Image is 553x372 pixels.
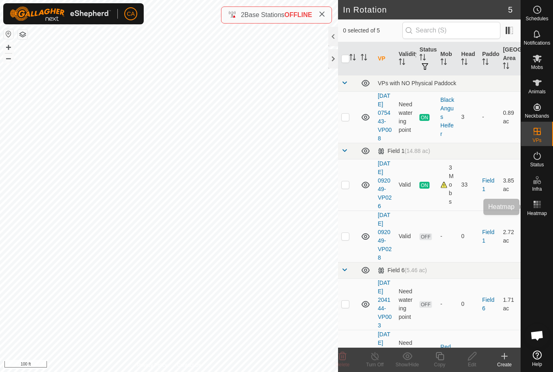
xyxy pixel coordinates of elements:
td: 33 [458,159,479,211]
span: OFFLINE [285,11,312,18]
button: + [4,43,13,52]
button: Map Layers [18,30,28,39]
span: Animals [528,89,546,94]
div: Red Angus [440,343,455,368]
span: 0 selected of 5 [343,26,402,35]
span: 2 [241,11,245,18]
td: Need watering point [396,91,417,143]
span: Mobs [531,65,543,70]
a: Help [521,347,553,370]
div: Show/Hide [391,361,423,368]
div: Turn Off [359,361,391,368]
span: ON [419,182,429,189]
div: Create [488,361,521,368]
span: ON [419,114,429,121]
td: 1.71 ac [500,278,521,330]
td: 3.85 ac [500,159,521,211]
span: OFF [419,301,432,308]
a: Privacy Policy [137,361,168,369]
p-sorticon: Activate to sort [349,55,356,62]
div: VPs with NO Physical Paddock [378,80,517,86]
span: Schedules [525,16,548,21]
h2: In Rotation [343,5,508,15]
span: Neckbands [525,114,549,118]
button: Reset Map [4,29,13,39]
td: Need watering point [396,278,417,330]
span: Delete [336,362,350,368]
div: Copy [423,361,456,368]
div: Black Angus Heifer [440,96,455,138]
div: - [440,300,455,308]
p-sorticon: Activate to sort [361,55,367,62]
th: Status [416,42,437,75]
p-sorticon: Activate to sort [399,60,405,66]
div: Edit [456,361,488,368]
span: Notifications [524,41,550,45]
a: Field 1 [482,177,494,192]
td: Valid [396,211,417,262]
th: Validity [396,42,417,75]
span: Help [532,362,542,367]
a: Contact Us [177,361,201,369]
span: VPs [532,138,541,143]
span: (14.88 ac) [404,148,430,154]
p-sorticon: Activate to sort [503,64,509,70]
span: (5.46 ac) [404,267,427,273]
p-sorticon: Activate to sort [419,55,426,62]
div: 3 Mobs [440,163,455,206]
td: 3 [458,91,479,143]
div: Field 6 [378,267,427,274]
a: Field 1 [482,229,494,244]
div: Field 1 [378,148,430,155]
a: [DATE] 204144-VP003 [378,280,391,329]
td: - [479,91,500,143]
span: OFF [419,233,432,240]
td: 2.72 ac [500,211,521,262]
span: 5 [508,4,513,16]
p-sorticon: Activate to sort [482,60,489,66]
td: 0 [458,278,479,330]
p-sorticon: Activate to sort [440,60,447,66]
a: [DATE] 092049-VP026 [378,160,391,209]
button: – [4,53,13,63]
span: CA [127,10,134,18]
a: [DATE] 092049-VP028 [378,212,391,261]
td: Valid [396,159,417,211]
a: Open chat [525,323,549,348]
td: 0.89 ac [500,91,521,143]
img: Gallagher Logo [10,6,111,21]
a: Field 6 [482,297,494,312]
span: Infra [532,187,542,191]
p-sorticon: Activate to sort [461,60,468,66]
th: VP [374,42,396,75]
div: - [440,232,455,241]
th: Head [458,42,479,75]
th: Paddock [479,42,500,75]
a: [DATE] 075443-VP008 [378,92,391,142]
th: Mob [437,42,458,75]
span: Base Stations [245,11,285,18]
input: Search (S) [402,22,500,39]
span: Heatmap [527,211,547,216]
td: 0 [458,211,479,262]
th: [GEOGRAPHIC_DATA] Area [500,42,521,75]
span: Status [530,162,544,167]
